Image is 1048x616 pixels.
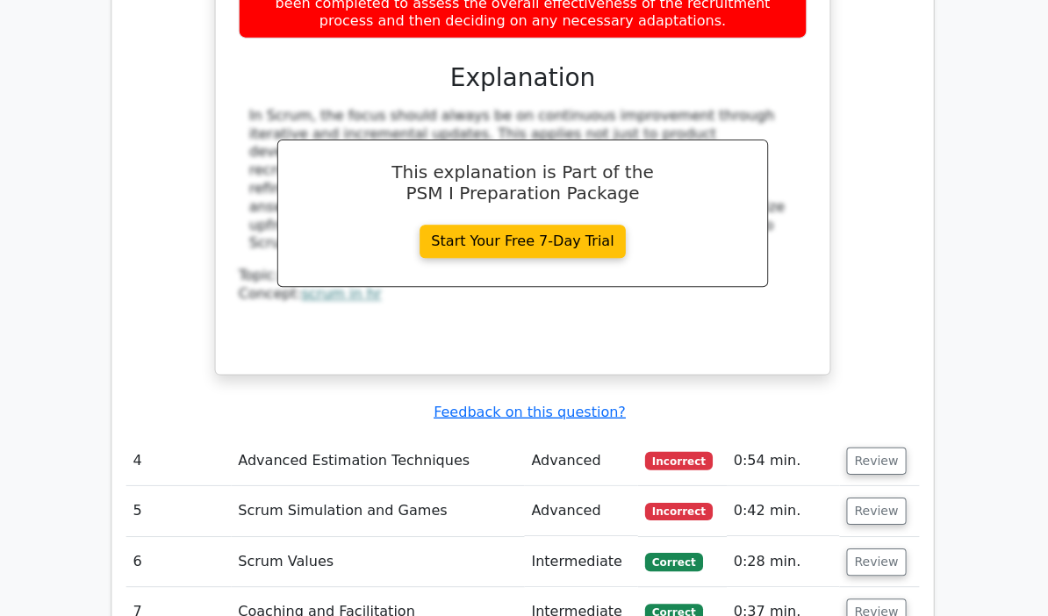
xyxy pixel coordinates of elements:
[526,536,639,586] td: Intermediate
[128,485,233,535] td: 5
[728,435,840,485] td: 0:54 min.
[646,502,714,519] span: Incorrect
[233,435,526,485] td: Advanced Estimation Techniques
[251,107,797,253] div: In Scrum, the focus should always be on continuous improvement through iterative and incremental ...
[526,435,639,485] td: Advanced
[128,536,233,586] td: 6
[847,548,907,575] button: Review
[728,485,840,535] td: 0:42 min.
[847,497,907,524] button: Review
[526,485,639,535] td: Advanced
[728,536,840,586] td: 0:28 min.
[240,285,808,304] div: Concept:
[233,536,526,586] td: Scrum Values
[128,435,233,485] td: 4
[435,403,627,419] a: Feedback on this question?
[646,552,703,569] span: Correct
[251,63,797,93] h3: Explanation
[233,485,526,535] td: Scrum Simulation and Games
[421,225,627,258] a: Start Your Free 7-Day Trial
[646,451,714,469] span: Incorrect
[240,267,808,285] div: Topic:
[304,285,384,302] a: scrum in hr
[847,447,907,474] button: Review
